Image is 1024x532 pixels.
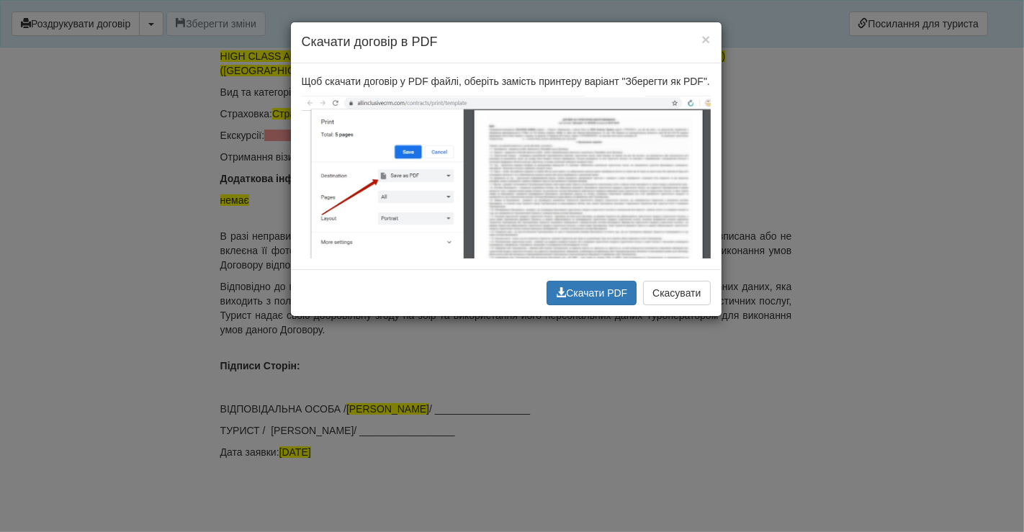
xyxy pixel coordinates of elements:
button: Скасувати [643,281,710,305]
h4: Скачати договір в PDF [302,33,711,52]
button: × [701,32,710,47]
p: Щоб скачати договір у PDF файлі, оберіть замість принтеру варіант "Зберегти як PDF". [302,74,711,89]
img: save-as-pdf.jpg [302,96,711,258]
button: Скачати PDF [547,281,637,305]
